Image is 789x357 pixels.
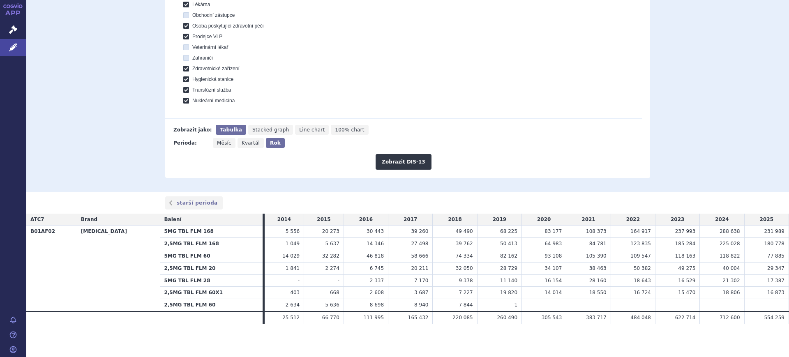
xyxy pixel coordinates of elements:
[370,265,384,271] span: 6 745
[160,226,262,238] th: 5MG TBL FLM 168
[514,302,517,308] span: 1
[322,253,339,259] span: 32 282
[367,241,384,246] span: 14 346
[720,241,740,246] span: 225 028
[459,290,473,295] span: 7 227
[586,315,607,320] span: 383 717
[286,302,300,308] span: 2 634
[220,127,242,133] span: Tabulka
[477,214,521,226] td: 2019
[337,278,339,283] span: -
[192,23,263,29] span: Osoba poskytující zdravotní péči
[767,278,784,283] span: 17 387
[414,278,428,283] span: 7 170
[675,253,696,259] span: 118 163
[165,196,223,210] a: starší perioda
[160,299,262,311] th: 2,5MG TBL FLM 60
[414,290,428,295] span: 3 687
[411,228,428,234] span: 39 260
[497,315,517,320] span: 260 490
[456,265,473,271] span: 32 050
[286,241,300,246] span: 1 049
[286,228,300,234] span: 5 556
[411,253,428,259] span: 58 666
[767,265,784,271] span: 29 347
[325,265,339,271] span: 2 274
[160,250,262,263] th: 5MG TBL FLM 60
[634,278,651,283] span: 18 643
[282,253,300,259] span: 14 029
[589,278,607,283] span: 28 160
[456,241,473,246] span: 39 762
[192,87,231,93] span: Transfúzní služba
[160,274,262,287] th: 5MG TBL FLM 28
[298,278,300,283] span: -
[544,253,562,259] span: 93 108
[270,140,281,146] span: Rok
[611,214,655,226] td: 2022
[720,228,740,234] span: 288 638
[678,290,695,295] span: 15 470
[678,265,695,271] span: 49 275
[744,214,789,226] td: 2025
[604,302,606,308] span: -
[500,278,517,283] span: 11 140
[675,241,696,246] span: 185 284
[242,140,260,146] span: Kvartál
[544,241,562,246] span: 64 983
[522,214,566,226] td: 2020
[217,140,231,146] span: Měsíc
[694,302,695,308] span: -
[304,214,344,226] td: 2015
[192,66,240,71] span: Zdravotnické zařízení
[655,214,699,226] td: 2023
[192,12,235,18] span: Obchodní zástupce
[542,315,562,320] span: 305 543
[723,265,740,271] span: 40 004
[164,217,181,222] span: Balení
[81,217,97,222] span: Brand
[282,315,300,320] span: 25 512
[634,290,651,295] span: 16 724
[500,265,517,271] span: 28 729
[459,302,473,308] span: 7 844
[252,127,289,133] span: Stacked graph
[764,315,784,320] span: 554 259
[30,217,44,222] span: ATC7
[456,228,473,234] span: 49 490
[452,315,473,320] span: 220 085
[160,287,262,299] th: 2,5MG TBL FLM 60X1
[589,290,607,295] span: 18 550
[160,238,262,250] th: 2,5MG TBL FLM 168
[408,315,429,320] span: 165 432
[649,302,651,308] span: -
[459,278,473,283] span: 9 378
[544,278,562,283] span: 16 154
[500,228,517,234] span: 68 225
[414,302,428,308] span: 8 940
[173,125,212,135] div: Zobrazit jako:
[325,302,339,308] span: 5 636
[720,253,740,259] span: 118 822
[544,228,562,234] span: 83 177
[589,265,607,271] span: 38 463
[767,290,784,295] span: 16 873
[500,290,517,295] span: 19 820
[370,278,384,283] span: 2 337
[560,302,562,308] span: -
[299,127,325,133] span: Line chart
[456,253,473,259] span: 74 334
[764,241,784,246] span: 180 778
[433,214,477,226] td: 2018
[678,278,695,283] span: 16 529
[192,44,228,50] span: Veterinární lékař
[367,228,384,234] span: 30 443
[286,265,300,271] span: 1 841
[370,290,384,295] span: 2 608
[630,241,651,246] span: 123 835
[173,138,209,148] div: Perioda:
[589,241,607,246] span: 84 781
[783,302,784,308] span: -
[634,265,651,271] span: 50 382
[290,290,300,295] span: 403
